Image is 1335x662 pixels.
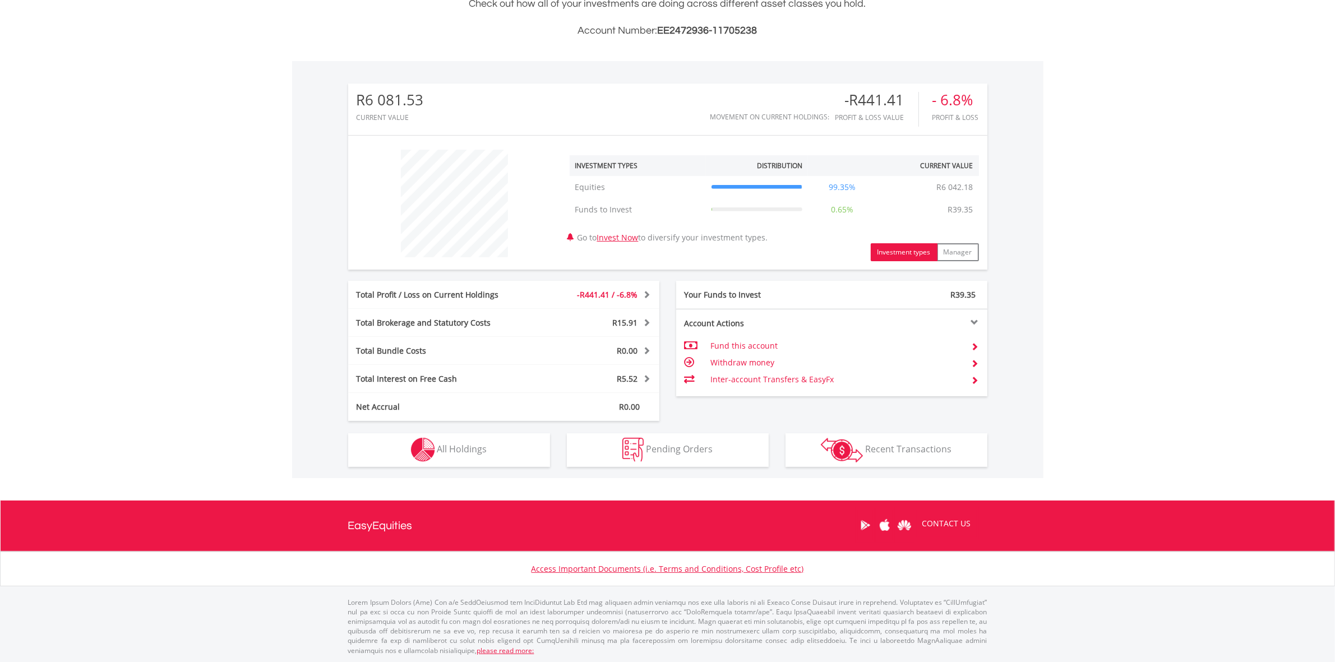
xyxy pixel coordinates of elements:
th: Current Value [876,155,979,176]
td: R39.35 [943,198,979,221]
span: R0.00 [617,345,638,356]
button: All Holdings [348,433,550,467]
button: Manager [937,243,979,261]
div: Movement on Current Holdings: [710,113,830,121]
a: EasyEquities [348,501,413,551]
a: Access Important Documents (i.e. Terms and Conditions, Cost Profile etc) [532,563,804,574]
a: please read more: [477,646,534,655]
div: Your Funds to Invest [676,289,832,300]
a: CONTACT US [914,508,979,539]
div: Go to to diversify your investment types. [561,144,987,261]
td: 99.35% [808,176,876,198]
span: R0.00 [620,401,640,412]
div: Account Actions [676,318,832,329]
div: Total Bundle Costs [348,345,530,357]
h3: Account Number: [348,23,987,39]
div: Total Interest on Free Cash [348,373,530,385]
button: Investment types [871,243,937,261]
td: 0.65% [808,198,876,221]
td: Equities [570,176,706,198]
img: holdings-wht.png [411,438,435,462]
div: - 6.8% [932,92,979,108]
img: transactions-zar-wht.png [821,438,863,462]
span: R39.35 [951,289,976,300]
td: Withdraw money [710,354,962,371]
div: R6 081.53 [357,92,424,108]
img: pending_instructions-wht.png [622,438,644,462]
td: Funds to Invest [570,198,706,221]
span: EE2472936-11705238 [658,25,757,36]
td: R6 042.18 [931,176,979,198]
th: Investment Types [570,155,706,176]
div: Distribution [757,161,802,170]
button: Recent Transactions [786,433,987,467]
td: Fund this account [710,337,962,354]
span: Pending Orders [646,443,713,455]
div: Net Accrual [348,401,530,413]
td: Inter-account Transfers & EasyFx [710,371,962,388]
a: Invest Now [597,232,639,243]
div: CURRENT VALUE [357,114,424,121]
span: R15.91 [613,317,638,328]
a: Apple [875,508,895,543]
div: Total Brokerage and Statutory Costs [348,317,530,328]
div: Profit & Loss [932,114,979,121]
span: All Holdings [437,443,487,455]
span: R5.52 [617,373,638,384]
a: Huawei [895,508,914,543]
span: -R441.41 / -6.8% [578,289,638,300]
div: -R441.41 [835,92,918,108]
button: Pending Orders [567,433,769,467]
span: Recent Transactions [865,443,951,455]
div: Total Profit / Loss on Current Holdings [348,289,530,300]
a: Google Play [856,508,875,543]
p: Lorem Ipsum Dolors (Ame) Con a/e SeddOeiusmod tem InciDiduntut Lab Etd mag aliquaen admin veniamq... [348,598,987,655]
div: Profit & Loss Value [835,114,918,121]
